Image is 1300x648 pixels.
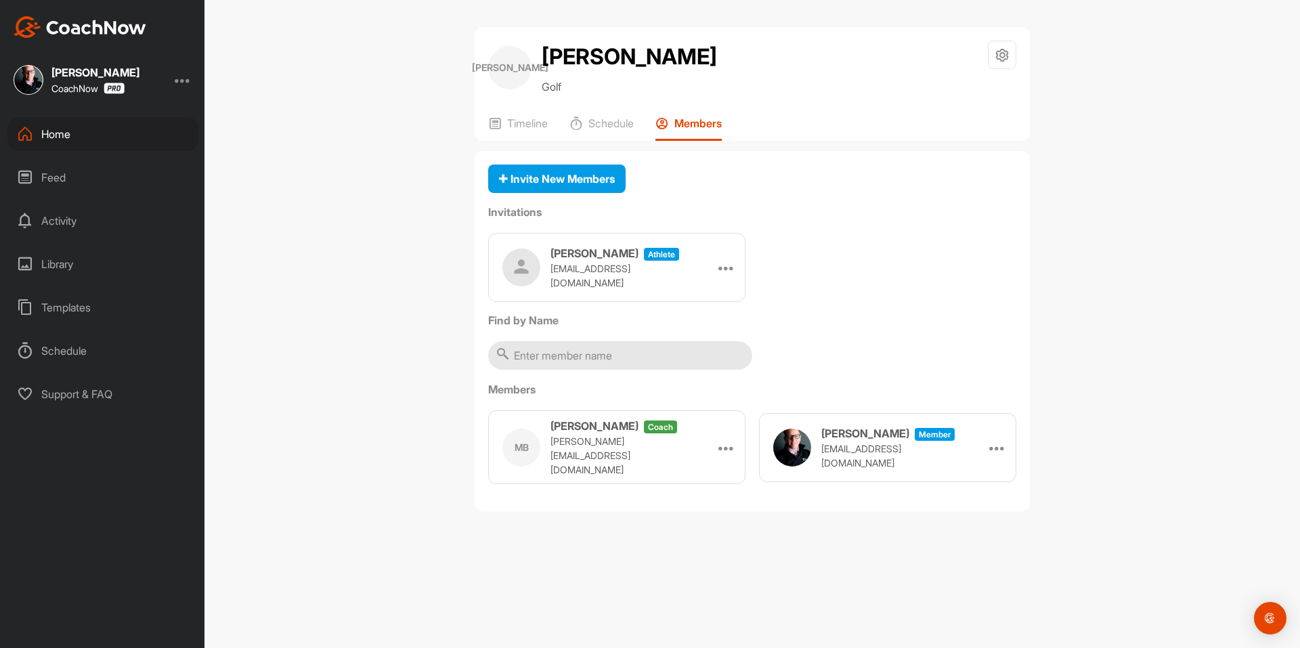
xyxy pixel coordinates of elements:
[7,334,198,368] div: Schedule
[51,67,139,78] div: [PERSON_NAME]
[488,341,752,370] input: Enter member name
[644,248,679,261] span: athlete
[488,381,1016,397] label: Members
[7,117,198,151] div: Home
[502,429,540,467] div: MB
[104,83,125,94] img: CoachNow Pro
[674,116,722,130] p: Members
[488,46,532,89] div: [PERSON_NAME]
[821,425,909,441] h3: [PERSON_NAME]
[1254,602,1286,634] div: Open Intercom Messenger
[588,116,634,130] p: Schedule
[550,434,686,477] p: [PERSON_NAME][EMAIL_ADDRESS][DOMAIN_NAME]
[488,165,626,194] button: Invite New Members
[542,41,717,73] h2: [PERSON_NAME]
[14,16,146,38] img: CoachNow
[550,245,638,261] h3: [PERSON_NAME]
[507,116,548,130] p: Timeline
[51,83,125,94] div: CoachNow
[7,204,198,238] div: Activity
[550,418,638,434] h3: [PERSON_NAME]
[7,290,198,324] div: Templates
[915,428,955,441] span: Member
[488,312,1016,328] label: Find by Name
[542,79,717,95] p: Golf
[550,261,686,290] p: [EMAIL_ADDRESS][DOMAIN_NAME]
[7,247,198,281] div: Library
[499,172,615,186] span: Invite New Members
[773,429,811,467] img: user
[821,441,957,470] p: [EMAIL_ADDRESS][DOMAIN_NAME]
[644,420,677,433] span: coach
[7,377,198,411] div: Support & FAQ
[488,204,1016,220] label: Invitations
[14,65,43,95] img: square_d7b6dd5b2d8b6df5777e39d7bdd614c0.jpg
[502,249,540,286] img: user
[7,160,198,194] div: Feed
